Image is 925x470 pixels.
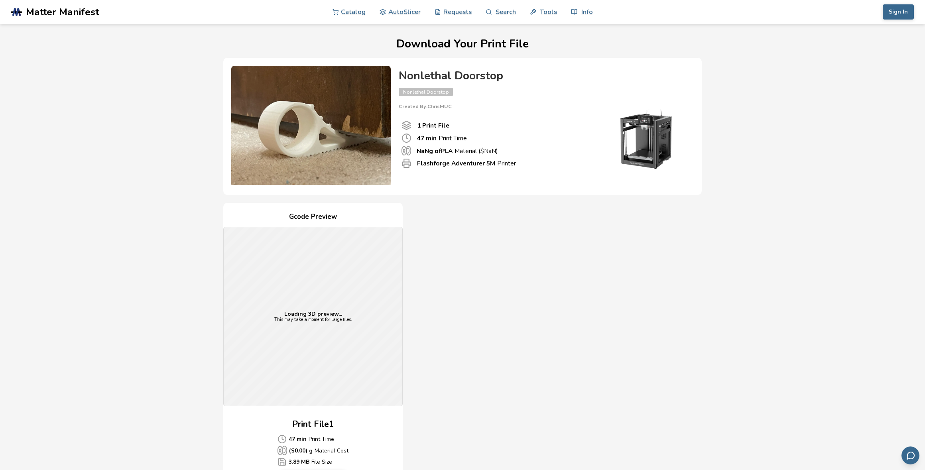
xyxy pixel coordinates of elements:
h1: Download Your Print File [18,38,906,50]
p: Print Time [277,435,348,444]
p: Created By: ChrisMUC [399,104,686,109]
img: Printer [606,109,686,169]
b: 1 Print File [417,121,449,130]
h2: Print File 1 [292,418,334,431]
b: ($ 0.00 ) g [289,446,313,455]
p: File Size [277,457,348,466]
p: Material ($ NaN ) [417,147,498,155]
img: Product [231,66,391,185]
span: Average Cost [277,457,287,466]
span: Print Time [401,133,411,143]
b: NaN g of PLA [417,147,453,155]
h4: Gcode Preview [223,211,403,223]
h4: Nonlethal Doorstop [399,70,686,82]
b: 47 min [289,435,307,443]
span: Material Used [401,146,411,155]
p: Printer [417,159,516,167]
span: Average Cost [277,446,287,455]
span: Matter Manifest [26,6,99,18]
b: 3.89 MB [289,458,309,466]
b: Flashforge Adventurer 5M [417,159,495,167]
span: Average Cost [277,435,287,444]
b: 47 min [417,134,437,142]
span: Number Of Print files [401,120,411,130]
p: Loading 3D preview... [274,311,352,317]
button: Send feedback via email [901,446,919,464]
span: Nonlethal Doorstop [399,88,453,96]
span: Printer [401,158,411,168]
p: Material Cost [277,446,348,455]
button: Sign In [883,4,914,20]
p: This may take a moment for large files. [274,317,352,323]
p: Print Time [417,134,467,142]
